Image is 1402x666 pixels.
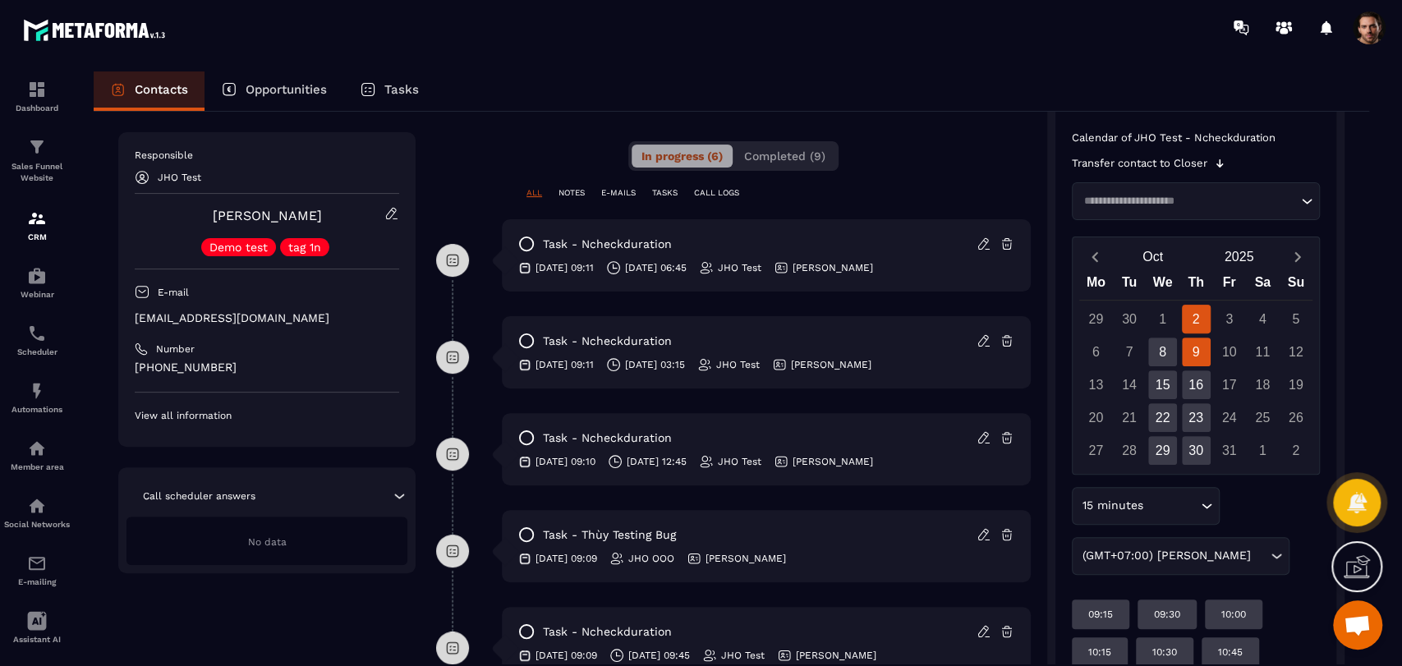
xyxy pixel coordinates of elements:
div: 30 [1115,305,1143,333]
p: JHO Test [721,649,765,662]
div: 20 [1082,403,1110,432]
a: formationformationDashboard [4,67,70,125]
p: ALL [526,187,542,199]
p: JHO Test [716,358,760,371]
input: Search for option [1147,497,1197,515]
div: Search for option [1072,182,1320,220]
div: Th [1179,271,1213,300]
p: Demo test [209,241,268,253]
p: task - Ncheckduration [543,430,672,446]
span: Completed (9) [744,149,825,163]
div: We [1146,271,1179,300]
p: 10:45 [1218,645,1243,659]
div: 24 [1215,403,1243,432]
div: 19 [1281,370,1310,399]
a: Assistant AI [4,599,70,656]
div: 4 [1248,305,1277,333]
p: TASKS [652,187,678,199]
p: Assistant AI [4,635,70,644]
p: Call scheduler answers [143,489,255,503]
div: 2 [1281,436,1310,465]
div: Search for option [1072,487,1220,525]
p: 09:15 [1088,608,1113,621]
a: schedulerschedulerScheduler [4,311,70,369]
div: 30 [1182,436,1211,465]
p: [PERSON_NAME] [796,649,876,662]
p: Contacts [135,82,188,97]
img: formation [27,80,47,99]
button: Previous month [1079,246,1110,268]
img: formation [27,137,47,157]
p: [PERSON_NAME] [793,455,873,468]
p: Opportunities [246,82,327,97]
span: In progress (6) [641,149,723,163]
p: [DATE] 03:15 [625,358,685,371]
div: 3 [1215,305,1243,333]
div: Sa [1246,271,1280,300]
div: 1 [1148,305,1177,333]
p: [DATE] 09:11 [536,358,594,371]
div: 5 [1281,305,1310,333]
div: 15 [1148,370,1177,399]
p: JHO Test [158,172,201,183]
p: 10:00 [1221,608,1246,621]
p: task - Ncheckduration [543,237,672,252]
a: formationformationCRM [4,196,70,254]
button: Open years overlay [1196,242,1282,271]
p: 10:15 [1088,645,1111,659]
div: 29 [1148,436,1177,465]
button: In progress (6) [632,145,733,168]
div: 25 [1248,403,1277,432]
img: automations [27,439,47,458]
div: 6 [1082,338,1110,366]
p: Number [156,342,195,356]
p: [DATE] 09:11 [536,261,594,274]
a: automationsautomationsMember area [4,426,70,484]
div: 27 [1082,436,1110,465]
p: 09:30 [1154,608,1180,621]
div: 17 [1215,370,1243,399]
a: formationformationSales Funnel Website [4,125,70,196]
div: 26 [1281,403,1310,432]
p: [PERSON_NAME] [791,358,871,371]
p: [DATE] 12:45 [627,455,687,468]
p: Social Networks [4,520,70,529]
div: 13 [1082,370,1110,399]
p: Scheduler [4,347,70,356]
p: [PERSON_NAME] [706,552,786,565]
p: E-mailing [4,577,70,586]
button: Open months overlay [1110,242,1196,271]
p: [PERSON_NAME] [793,261,873,274]
div: 7 [1115,338,1143,366]
div: 28 [1115,436,1143,465]
p: [DATE] 09:09 [536,552,597,565]
div: 23 [1182,403,1211,432]
a: [PERSON_NAME] [213,208,322,223]
p: 10:30 [1152,645,1177,659]
p: JHO Test [718,261,761,274]
p: Sales Funnel Website [4,161,70,184]
p: Tasks [384,82,419,97]
div: Calendar days [1079,305,1312,465]
div: 2 [1182,305,1211,333]
img: formation [27,209,47,228]
p: Webinar [4,290,70,299]
div: 1 [1248,436,1277,465]
p: JHO Test [718,455,761,468]
p: CRM [4,232,70,241]
div: Mo [1079,271,1113,300]
input: Search for option [1254,547,1266,565]
p: [DATE] 09:09 [536,649,597,662]
img: scheduler [27,324,47,343]
div: 12 [1281,338,1310,366]
p: Responsible [135,149,399,162]
a: social-networksocial-networkSocial Networks [4,484,70,541]
p: [DATE] 06:45 [625,261,687,274]
a: Opportunities [205,71,343,111]
p: [PHONE_NUMBER] [135,360,399,375]
div: 10 [1215,338,1243,366]
p: Calendar of JHO Test - Ncheckduration [1072,131,1320,145]
p: task - Ncheckduration [543,624,672,640]
p: task - Ncheckduration [543,333,672,349]
div: Mở cuộc trò chuyện [1333,600,1382,650]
